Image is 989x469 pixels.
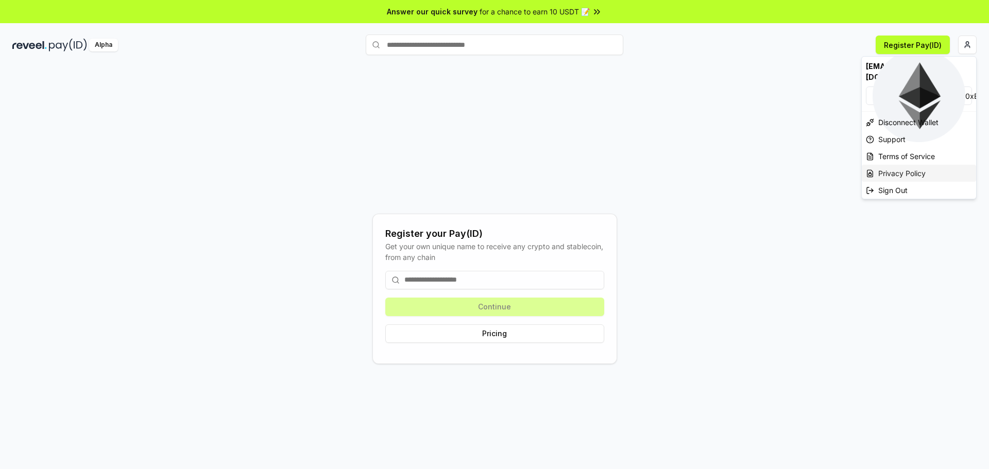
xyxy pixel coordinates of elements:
[862,165,976,182] a: Privacy Policy
[862,182,976,199] div: Sign Out
[862,114,976,131] div: Disconnect Wallet
[862,131,976,148] a: Support
[862,148,976,165] a: Terms of Service
[862,57,976,86] div: [EMAIL_ADDRESS][DOMAIN_NAME]
[873,49,965,142] img: Ethereum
